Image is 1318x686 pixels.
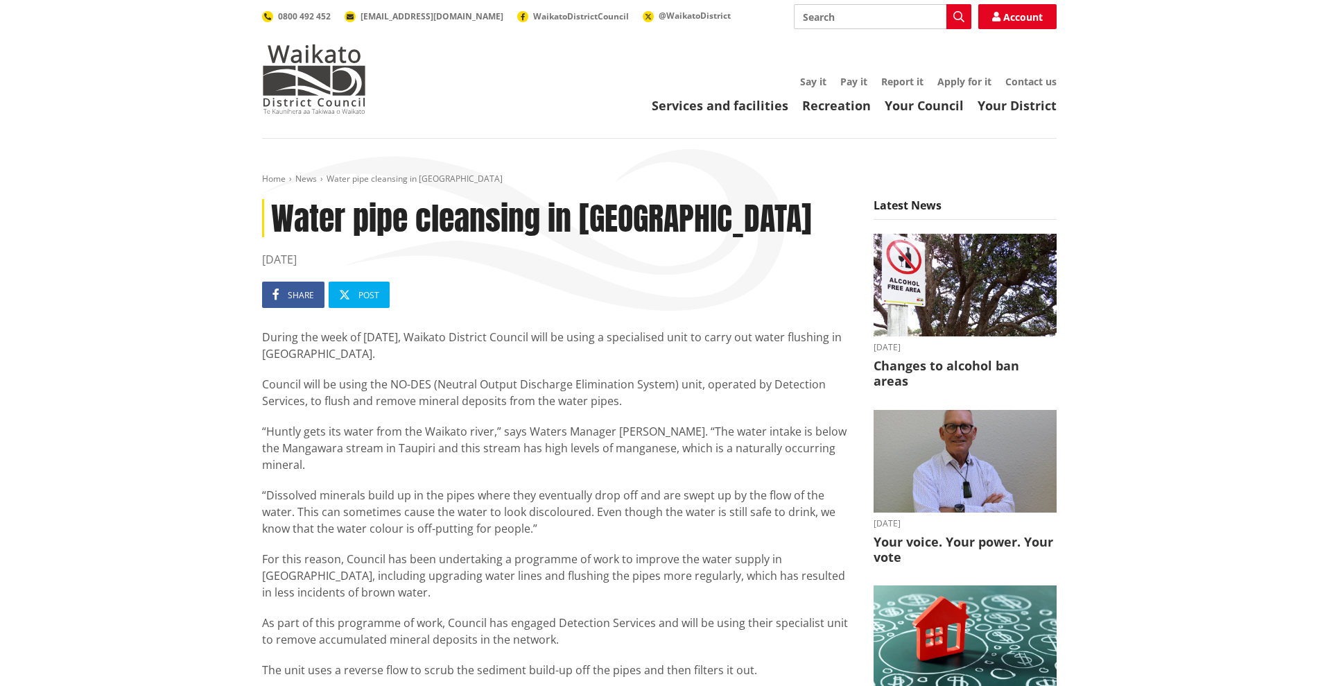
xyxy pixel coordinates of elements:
[881,75,924,88] a: Report it
[329,282,390,308] a: Post
[978,97,1057,114] a: Your District
[800,75,826,88] a: Say it
[874,535,1057,565] h3: Your voice. Your power. Your vote
[262,10,331,22] a: 0800 492 452
[874,234,1057,389] a: [DATE] Changes to alcohol ban areas
[327,173,503,185] span: Water pipe cleansing in [GEOGRAPHIC_DATA]
[874,234,1057,337] img: Alcohol Control Bylaw adopted - August 2025 (2)
[840,75,867,88] a: Pay it
[659,10,731,22] span: @WaikatoDistrict
[262,251,853,268] time: [DATE]
[262,551,845,600] span: For this reason, Council has been undertaking a programme of work to improve the water supply in ...
[652,97,788,114] a: Services and facilities
[262,424,847,472] span: “Huntly gets its water from the Waikato river,” says Waters Manager [PERSON_NAME]. “The water int...
[361,10,503,22] span: [EMAIL_ADDRESS][DOMAIN_NAME]
[262,173,1057,185] nav: breadcrumb
[533,10,629,22] span: WaikatoDistrictCouncil
[262,377,826,409] span: Council will be using the NO-DES (Neutral Output Discharge Elimination System) unit, operated by ...
[874,410,1057,513] img: Craig Hobbs
[885,97,964,114] a: Your Council
[874,520,1057,528] time: [DATE]
[517,10,629,22] a: WaikatoDistrictCouncil
[262,199,853,237] h1: Water pipe cleansing in [GEOGRAPHIC_DATA]
[874,199,1057,220] h5: Latest News
[262,488,835,536] span: “Dissolved minerals build up in the pipes where they eventually drop off and are swept up by the ...
[874,410,1057,565] a: [DATE] Your voice. Your power. Your vote
[295,173,317,185] a: News
[358,289,379,301] span: Post
[288,289,314,301] span: Share
[345,10,503,22] a: [EMAIL_ADDRESS][DOMAIN_NAME]
[874,359,1057,388] h3: Changes to alcohol ban areas
[262,329,853,362] p: During the week of [DATE], Waikato District Council will be using a specialised unit to carry out...
[278,10,331,22] span: 0800 492 452
[1005,75,1057,88] a: Contact us
[262,662,757,678] span: The unit uses a reverse flow to scrub the sediment build-up off the pipes and then filters it out.
[802,97,871,114] a: Recreation
[874,343,1057,352] time: [DATE]
[978,4,1057,29] a: Account
[937,75,991,88] a: Apply for it
[262,615,848,647] span: As part of this programme of work, Council has engaged Detection Services and will be using their...
[262,282,324,308] a: Share
[643,10,731,22] a: @WaikatoDistrict
[262,44,366,114] img: Waikato District Council - Te Kaunihera aa Takiwaa o Waikato
[262,173,286,185] a: Home
[794,4,971,29] input: Search input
